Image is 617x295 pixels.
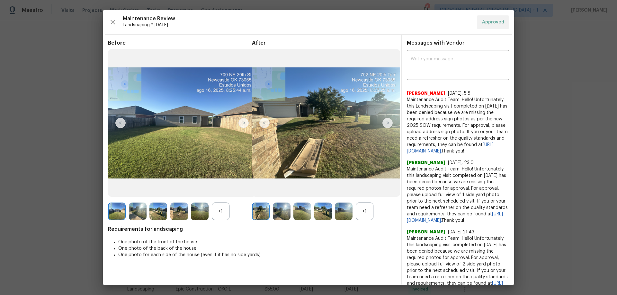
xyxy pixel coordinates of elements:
[407,40,464,46] span: Messages with Vendor
[407,90,445,97] span: [PERSON_NAME]
[407,229,445,235] span: [PERSON_NAME]
[123,22,472,28] span: Landscaping * [DATE]
[123,15,472,22] span: Maintenance Review
[448,230,474,234] span: [DATE] 21:43
[448,91,470,96] span: [DATE], 5:8
[252,40,396,46] span: After
[407,235,509,293] span: Maintenance Audit Team: Hello! Unfortunately this landscaping visit completed on [DATE] has been ...
[238,118,249,128] img: right-chevron-button-url
[356,203,373,220] div: +1
[407,97,509,154] span: Maintenance Audit Team: Hello! Unfortunately this Landscaping visit completed on [DATE] has been ...
[407,166,509,224] span: Maintenance Audit Team: Hello! Unfortunately this landscaping visit completed on [DATE] has been ...
[212,203,229,220] div: +1
[108,226,396,232] span: Requirements for landscaping
[118,252,396,258] li: One photo for each side of the house (even if it has no side yards)
[259,118,270,128] img: left-chevron-button-url
[115,118,126,128] img: left-chevron-button-url
[118,245,396,252] li: One photo of the back of the house
[118,239,396,245] li: One photo of the front of the house
[448,161,474,165] span: [DATE], 23:0
[407,160,445,166] span: [PERSON_NAME]
[382,118,393,128] img: right-chevron-button-url
[108,40,252,46] span: Before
